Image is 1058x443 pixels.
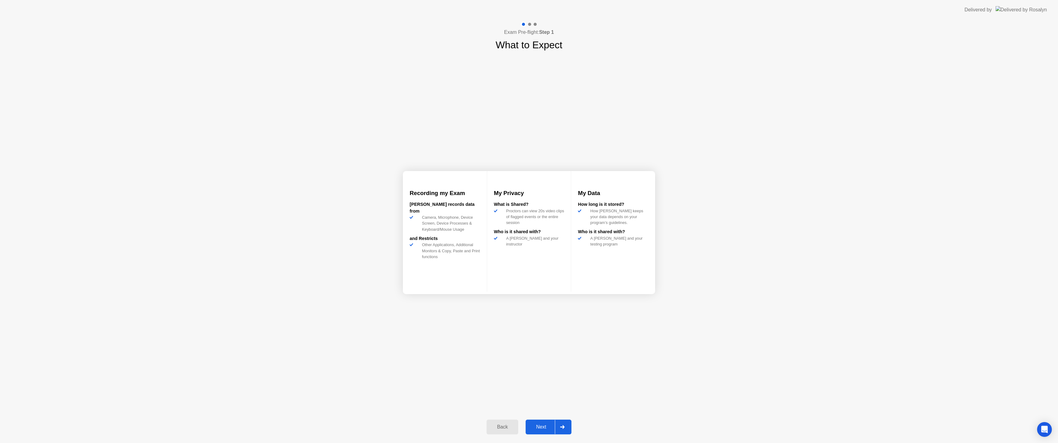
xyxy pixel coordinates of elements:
[996,6,1047,13] img: Delivered by Rosalyn
[504,235,564,247] div: A [PERSON_NAME] and your instructor
[539,30,554,35] b: Step 1
[487,420,518,434] button: Back
[410,201,480,214] div: [PERSON_NAME] records data from
[965,6,992,14] div: Delivered by
[1037,422,1052,437] div: Open Intercom Messenger
[588,235,648,247] div: A [PERSON_NAME] and your testing program
[527,424,555,430] div: Next
[488,424,516,430] div: Back
[420,214,480,232] div: Camera, Microphone, Device Screen, Device Processes & Keyboard/Mouse Usage
[578,189,648,198] h3: My Data
[578,229,648,235] div: Who is it shared with?
[410,235,480,242] div: and Restricts
[504,208,564,226] div: Proctors can view 20s video clips of flagged events or the entire session
[578,201,648,208] div: How long is it stored?
[410,189,480,198] h3: Recording my Exam
[494,189,564,198] h3: My Privacy
[504,29,554,36] h4: Exam Pre-flight:
[420,242,480,260] div: Other Applications, Additional Monitors & Copy, Paste and Print functions
[526,420,571,434] button: Next
[494,201,564,208] div: What is Shared?
[588,208,648,226] div: How [PERSON_NAME] keeps your data depends on your program’s guidelines.
[494,229,564,235] div: Who is it shared with?
[496,38,563,52] h1: What to Expect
